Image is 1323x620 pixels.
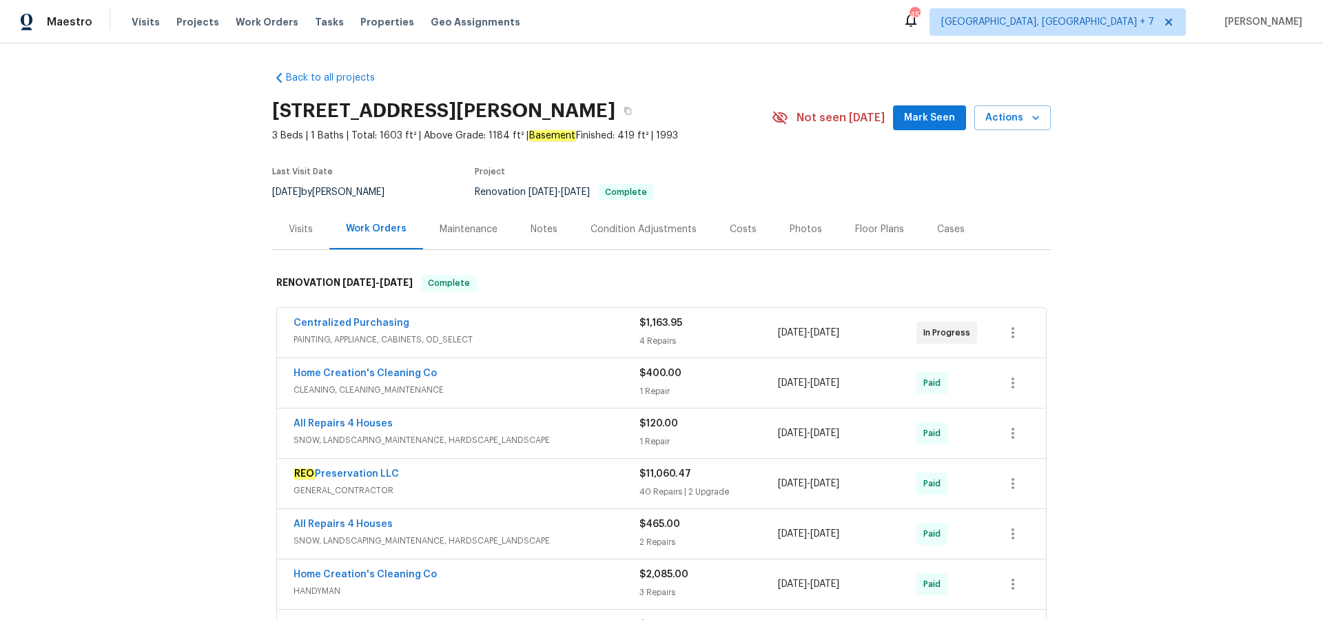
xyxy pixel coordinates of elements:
[294,369,437,378] a: Home Creation's Cleaning Co
[985,110,1040,127] span: Actions
[380,278,413,287] span: [DATE]
[294,570,437,579] a: Home Creation's Cleaning Co
[810,479,839,488] span: [DATE]
[778,527,839,541] span: -
[778,326,839,340] span: -
[294,484,639,497] span: GENERAL_CONTRACTOR
[639,586,778,599] div: 3 Repairs
[855,223,904,236] div: Floor Plans
[937,223,965,236] div: Cases
[810,579,839,589] span: [DATE]
[294,318,409,328] a: Centralized Purchasing
[778,477,839,490] span: -
[778,529,807,539] span: [DATE]
[342,278,376,287] span: [DATE]
[272,129,772,143] span: 3 Beds | 1 Baths | Total: 1603 ft² | Above Grade: 1184 ft² | Finished: 419 ft² | 1993
[639,318,682,328] span: $1,163.95
[639,485,778,499] div: 40 Repairs | 2 Upgrade
[730,223,757,236] div: Costs
[639,419,678,428] span: $120.00
[561,187,590,197] span: [DATE]
[923,527,946,541] span: Paid
[346,222,407,236] div: Work Orders
[639,469,691,479] span: $11,060.47
[272,184,401,200] div: by [PERSON_NAME]
[639,384,778,398] div: 1 Repair
[810,378,839,388] span: [DATE]
[132,15,160,29] span: Visits
[294,433,639,447] span: SNOW, LANDSCAPING_MAINTENANCE, HARDSCAPE_LANDSCAPE
[599,188,653,196] span: Complete
[639,570,688,579] span: $2,085.00
[639,369,681,378] span: $400.00
[531,223,557,236] div: Notes
[615,99,640,123] button: Copy Address
[294,383,639,397] span: CLEANING, CLEANING_MAINTENANCE
[272,261,1051,305] div: RENOVATION [DATE]-[DATE]Complete
[276,275,413,291] h6: RENOVATION
[904,110,955,127] span: Mark Seen
[923,577,946,591] span: Paid
[236,15,298,29] span: Work Orders
[810,428,839,438] span: [DATE]
[639,519,680,529] span: $465.00
[639,535,778,549] div: 2 Repairs
[591,223,697,236] div: Condition Adjustments
[778,378,807,388] span: [DATE]
[778,428,807,438] span: [DATE]
[778,328,807,338] span: [DATE]
[790,223,822,236] div: Photos
[272,187,301,197] span: [DATE]
[342,278,413,287] span: -
[294,468,315,479] em: REO
[778,376,839,390] span: -
[294,468,399,479] a: REOPreservation LLC
[910,8,919,22] div: 45
[272,167,333,176] span: Last Visit Date
[529,187,557,197] span: [DATE]
[778,426,839,440] span: -
[797,111,885,125] span: Not seen [DATE]
[475,167,505,176] span: Project
[778,579,807,589] span: [DATE]
[294,584,639,598] span: HANDYMAN
[639,435,778,448] div: 1 Repair
[923,326,976,340] span: In Progress
[475,187,654,197] span: Renovation
[294,419,393,428] a: All Repairs 4 Houses
[315,17,344,27] span: Tasks
[1219,15,1302,29] span: [PERSON_NAME]
[289,223,313,236] div: Visits
[529,130,576,141] em: Basement
[923,477,946,490] span: Paid
[272,71,404,85] a: Back to all projects
[810,328,839,338] span: [DATE]
[893,105,966,131] button: Mark Seen
[431,15,520,29] span: Geo Assignments
[294,519,393,529] a: All Repairs 4 Houses
[923,376,946,390] span: Paid
[778,479,807,488] span: [DATE]
[639,334,778,348] div: 4 Repairs
[272,104,615,118] h2: [STREET_ADDRESS][PERSON_NAME]
[440,223,498,236] div: Maintenance
[778,577,839,591] span: -
[941,15,1154,29] span: [GEOGRAPHIC_DATA], [GEOGRAPHIC_DATA] + 7
[176,15,219,29] span: Projects
[529,187,590,197] span: -
[47,15,92,29] span: Maestro
[360,15,414,29] span: Properties
[422,276,475,290] span: Complete
[810,529,839,539] span: [DATE]
[294,333,639,347] span: PAINTING, APPLIANCE, CABINETS, OD_SELECT
[923,426,946,440] span: Paid
[974,105,1051,131] button: Actions
[294,534,639,548] span: SNOW, LANDSCAPING_MAINTENANCE, HARDSCAPE_LANDSCAPE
